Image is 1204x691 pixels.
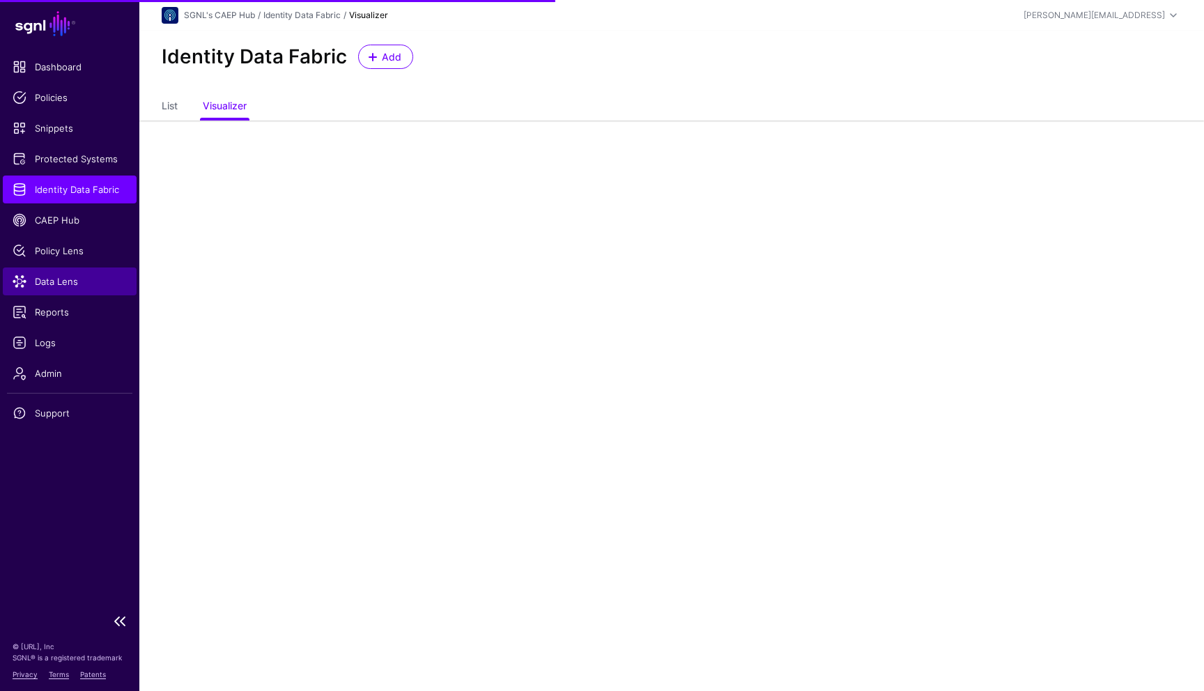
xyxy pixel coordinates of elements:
a: Dashboard [3,53,137,81]
a: Identity Data Fabric [3,176,137,203]
a: Terms [49,670,69,678]
div: / [255,9,263,22]
div: / [341,9,349,22]
a: SGNL's CAEP Hub [184,10,255,20]
strong: Visualizer [349,10,388,20]
span: Snippets [13,121,127,135]
a: Identity Data Fabric [263,10,341,20]
span: Policy Lens [13,244,127,258]
a: Reports [3,298,137,326]
span: Policies [13,91,127,104]
a: SGNL [8,8,131,39]
h2: Identity Data Fabric [162,45,347,69]
span: Data Lens [13,274,127,288]
p: SGNL® is a registered trademark [13,652,127,663]
span: Dashboard [13,60,127,74]
a: Snippets [3,114,137,142]
a: List [162,94,178,121]
div: [PERSON_NAME][EMAIL_ADDRESS] [1024,9,1165,22]
a: Add [358,45,413,69]
a: Patents [80,670,106,678]
span: Logs [13,336,127,350]
span: Identity Data Fabric [13,183,127,196]
span: CAEP Hub [13,213,127,227]
a: Protected Systems [3,145,137,173]
span: Protected Systems [13,152,127,166]
a: Privacy [13,670,38,678]
span: Admin [13,366,127,380]
a: Logs [3,329,137,357]
a: Data Lens [3,267,137,295]
a: Visualizer [203,94,247,121]
a: Policy Lens [3,237,137,265]
img: svg+xml;base64,PHN2ZyB3aWR0aD0iNjQiIGhlaWdodD0iNjQiIHZpZXdCb3g9IjAgMCA2NCA2NCIgZmlsbD0ibm9uZSIgeG... [162,7,178,24]
span: Add [380,49,403,64]
span: Reports [13,305,127,319]
a: CAEP Hub [3,206,137,234]
a: Admin [3,359,137,387]
span: Support [13,406,127,420]
p: © [URL], Inc [13,641,127,652]
a: Policies [3,84,137,111]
